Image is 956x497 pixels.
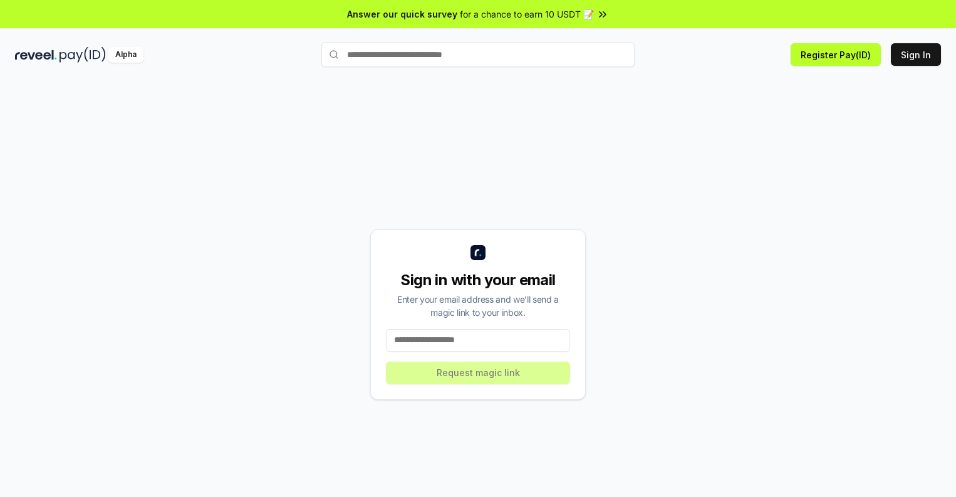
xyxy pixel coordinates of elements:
span: Answer our quick survey [347,8,457,21]
div: Sign in with your email [386,270,570,290]
img: logo_small [470,245,486,260]
button: Register Pay(ID) [791,43,881,66]
div: Enter your email address and we’ll send a magic link to your inbox. [386,293,570,319]
button: Sign In [891,43,941,66]
img: reveel_dark [15,47,57,63]
img: pay_id [60,47,106,63]
span: for a chance to earn 10 USDT 📝 [460,8,594,21]
div: Alpha [108,47,143,63]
